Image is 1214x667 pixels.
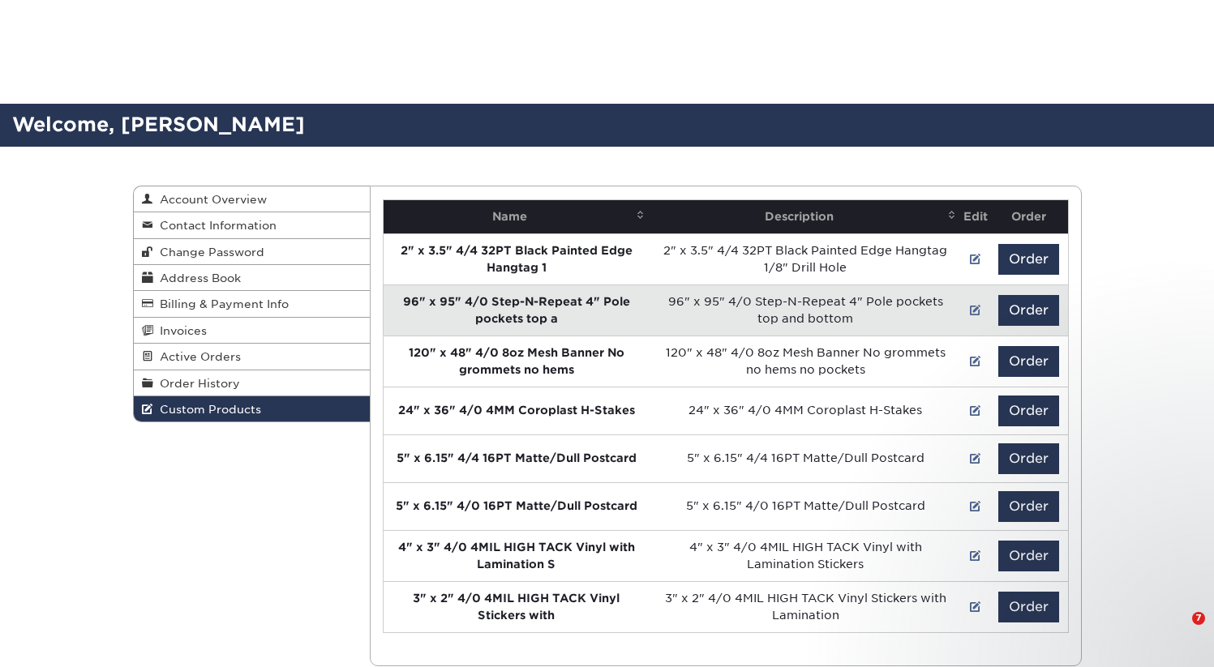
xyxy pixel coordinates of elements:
span: Order History [153,377,240,390]
a: Invoices [134,318,371,344]
span: Active Orders [153,350,241,363]
strong: 3" x 2" 4/0 4MIL HIGH TACK Vinyl Stickers with [413,592,620,622]
th: Name [384,200,650,233]
td: 5" x 6.15" 4/4 16PT Matte/Dull Postcard [650,434,962,482]
span: Address Book [153,272,241,284]
span: Account Overview [153,193,267,206]
iframe: Intercom live chat [1159,612,1198,651]
a: Contact Information [134,212,371,238]
a: Custom Products [134,396,371,421]
td: 2" x 3.5" 4/4 32PT Black Painted Edge Hangtag 1/8" Drill Hole [650,233,962,284]
a: Billing & Payment Info [134,291,371,317]
strong: 96" x 95" 4/0 Step-N-Repeat 4" Pole pockets top a [403,295,630,325]
strong: 4" x 3" 4/0 4MIL HIGH TACK Vinyl with Lamination S [398,541,635,571]
strong: 5" x 6.15" 4/0 16PT Matte/Dull Postcard [396,499,637,512]
a: Order History [134,370,371,396]
a: Active Orders [134,344,371,370]
td: 3" x 2" 4/0 4MIL HIGH TACK Vinyl Stickers with Lamination [650,581,962,632]
td: 5" x 6.15" 4/0 16PT Matte/Dull Postcard [650,482,962,530]
strong: 2" x 3.5" 4/4 32PT Black Painted Edge Hangtag 1 [401,244,633,274]
span: Billing & Payment Info [153,297,289,310]
button: Order [998,244,1059,275]
span: Contact Information [153,219,277,232]
strong: 120" x 48" 4/0 8oz Mesh Banner No grommets no hems [409,346,624,376]
td: 24" x 36" 4/0 4MM Coroplast H-Stakes [650,387,962,434]
a: Change Password [134,239,371,265]
span: 7 [1192,612,1205,625]
td: 4" x 3" 4/0 4MIL HIGH TACK Vinyl with Lamination Stickers [650,530,962,581]
strong: 5" x 6.15" 4/4 16PT Matte/Dull Postcard [397,451,637,464]
a: Account Overview [134,186,371,212]
span: Change Password [153,246,264,259]
strong: 24" x 36" 4/0 4MM Coroplast H-Stakes [398,404,635,417]
td: 120" x 48" 4/0 8oz Mesh Banner No grommets no hems no pockets [650,336,962,387]
span: Invoices [153,324,207,337]
button: Order [998,295,1059,326]
th: Edit [961,200,990,233]
iframe: Google Customer Reviews [4,618,138,661]
span: Custom Products [153,403,261,416]
th: Description [650,200,962,233]
th: Order [990,200,1067,233]
td: 96" x 95" 4/0 Step-N-Repeat 4" Pole pockets top and bottom [650,284,962,336]
a: Address Book [134,265,371,291]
